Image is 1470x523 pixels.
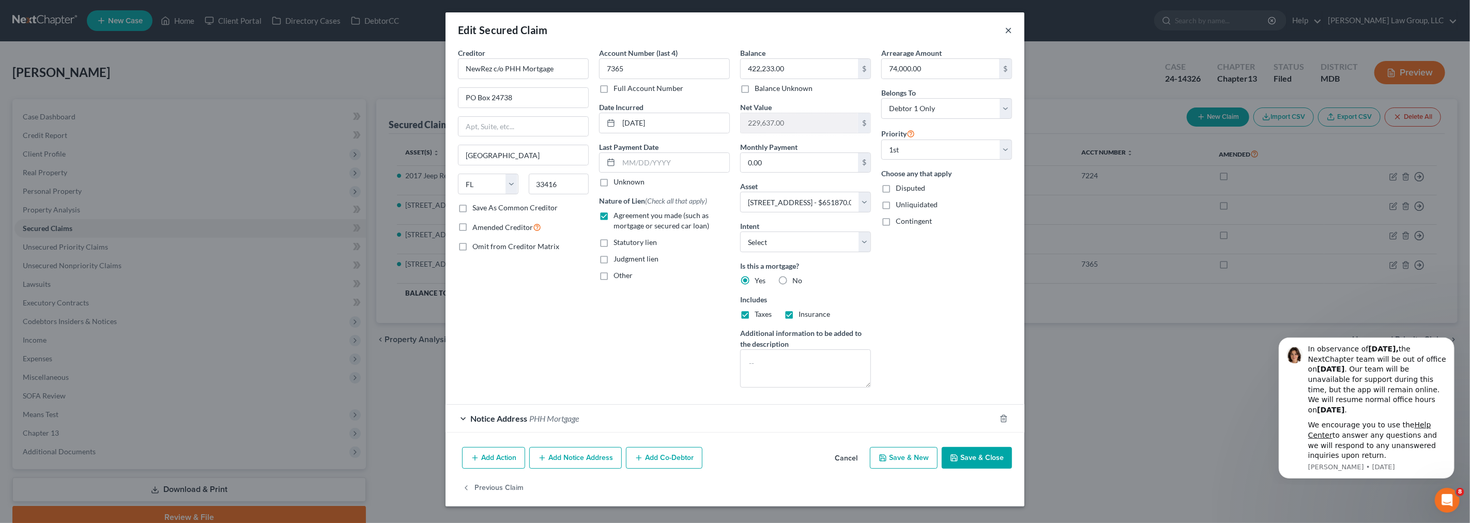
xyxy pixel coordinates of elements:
[1456,488,1464,496] span: 8
[881,88,916,97] span: Belongs To
[614,177,645,187] label: Unknown
[458,58,589,79] input: Search creditor by name...
[529,413,579,423] span: PHH Mortgage
[462,447,525,469] button: Add Action
[458,117,588,136] input: Apt, Suite, etc...
[740,182,758,191] span: Asset
[599,58,730,79] input: XXXX
[755,276,765,285] span: Yes
[17,164,86,174] a: [DOMAIN_NAME]
[162,4,181,24] button: Home
[472,203,558,213] label: Save As Common Creditor
[529,174,589,194] input: Enter zip...
[458,145,588,165] input: Enter city...
[614,254,659,263] span: Judgment lien
[858,113,870,133] div: $
[826,448,866,469] button: Cancel
[881,168,1012,179] label: Choose any that apply
[741,113,858,133] input: 0.00
[17,65,161,83] a: [EMAIL_ADDRESS][PERSON_NAME][DOMAIN_NAME]
[881,127,915,140] label: Priority
[942,447,1012,469] button: Save & Close
[882,59,999,79] input: 0.00
[470,413,527,423] span: Notice Address
[599,195,707,206] label: Nature of Lien
[858,153,870,173] div: $
[472,223,533,232] span: Amended Creditor
[740,221,759,232] label: Intent
[29,6,46,22] img: Profile image for James
[626,447,702,469] button: Add Co-Debtor
[740,260,871,271] label: Is this a mortgage?
[33,339,41,347] button: Gif picker
[1263,328,1470,485] iframe: Intercom notifications message
[619,113,729,133] input: MM/DD/YYYY
[614,83,683,94] label: Full Account Number
[66,339,74,347] button: Start recording
[755,83,813,94] label: Balance Unknown
[755,310,772,318] span: Taxes
[599,142,659,152] label: Last Payment Date
[645,196,707,205] span: (Check all that apply)
[462,477,524,499] button: Previous Claim
[792,276,802,285] span: No
[799,310,830,318] span: Insurance
[9,317,198,334] textarea: Message…
[870,447,938,469] button: Save & New
[599,48,678,58] label: Account Number (last 4)
[740,142,798,152] label: Monthly Payment
[1005,24,1012,36] button: ×
[614,211,709,230] span: Agreement you made (such as mortgage or secured car loan)
[472,242,559,251] span: Omit from Creditor Matrix
[17,256,161,266] div: [STREET_ADDRESS]
[881,48,942,58] label: Arrearage Amount
[529,447,622,469] button: Add Notice Address
[614,238,657,247] span: Statutory lien
[599,102,644,113] label: Date Incurred
[458,88,588,107] input: Enter address...
[49,339,57,347] button: Upload attachment
[741,153,858,173] input: 0.00
[740,48,765,58] label: Balance
[858,59,870,79] div: $
[7,4,26,24] button: go back
[50,5,117,13] h1: [PERSON_NAME]
[896,217,932,225] span: Contingent
[458,49,485,57] span: Creditor
[740,328,871,349] label: Additional information to be added to the description
[999,59,1012,79] div: $
[1435,488,1460,513] iframe: Intercom live chat
[177,334,194,351] button: Send a message…
[16,339,24,347] button: Emoji picker
[741,59,858,79] input: 0.00
[458,23,547,37] div: Edit Secured Claim
[740,294,871,305] label: Includes
[614,271,633,280] span: Other
[896,183,925,192] span: Disputed
[896,200,938,209] span: Unliquidated
[619,153,729,173] input: MM/DD/YYYY
[181,4,200,23] div: Close
[50,13,103,23] p: Active 45m ago
[740,102,772,113] label: Net Value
